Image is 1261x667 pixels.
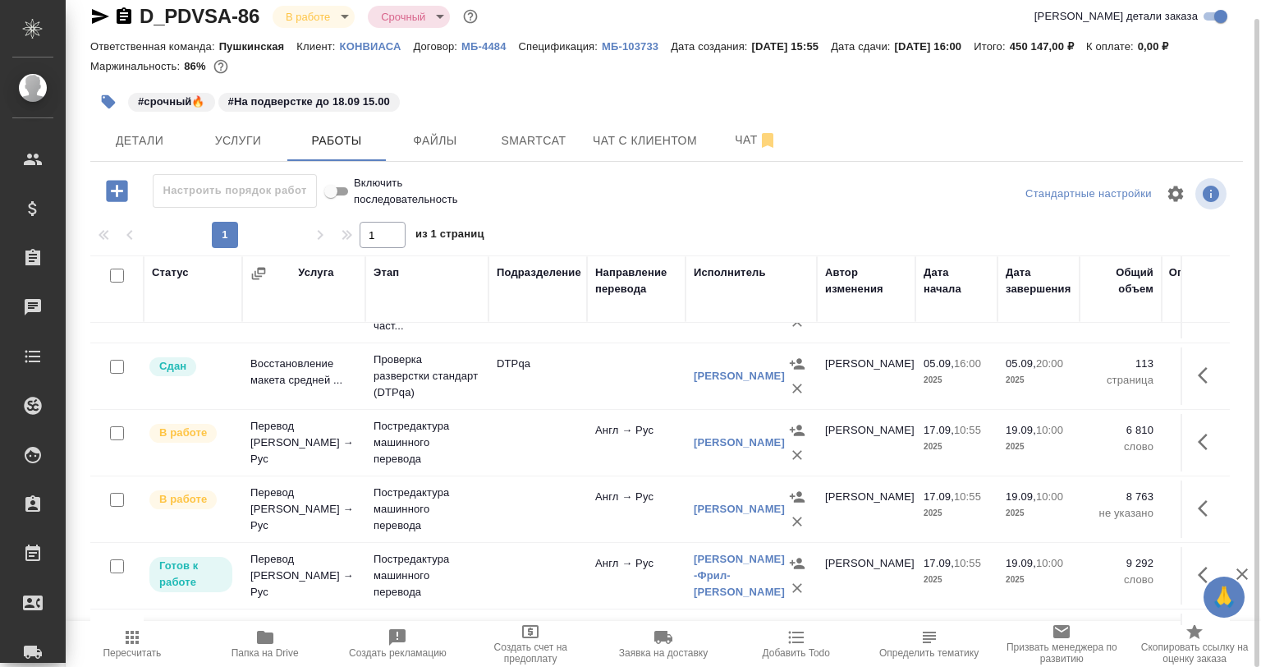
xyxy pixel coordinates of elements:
[1138,642,1251,665] span: Скопировать ссылку на оценку заказа
[1006,372,1071,389] p: 2025
[415,224,484,248] span: из 1 страниц
[1088,489,1153,505] p: 8 763
[1088,572,1153,588] p: слово
[298,264,333,281] div: Услуга
[210,56,232,77] button: 53538.56 RUB;
[924,372,989,389] p: 2025
[100,131,179,151] span: Детали
[148,555,234,594] div: Исполнитель может приступить к работе
[1170,422,1252,439] p: 6 810
[954,490,981,503] p: 10:55
[140,5,259,27] a: D_PDVSA-86
[273,6,355,28] div: В работе
[1210,580,1238,614] span: 🙏
[199,621,332,667] button: Папка на Drive
[1006,357,1036,370] p: 05.09,
[90,7,110,26] button: Скопировать ссылку для ЯМессенджера
[792,618,817,642] button: Назначить
[924,264,989,297] div: Дата начала
[1088,264,1153,297] div: Общий объем
[924,490,954,503] p: 17.09,
[340,40,414,53] p: КОНВИАСА
[1170,505,1252,522] p: не указано
[519,40,602,53] p: Спецификация:
[1006,572,1071,588] p: 2025
[730,621,863,667] button: Добавить Todo
[1170,356,1252,372] p: 113
[152,264,189,281] div: Статус
[974,40,1009,53] p: Итого:
[954,357,981,370] p: 16:00
[924,572,989,588] p: 2025
[1088,555,1153,572] p: 9 292
[488,347,587,405] td: DTPqa
[924,505,989,522] p: 2025
[785,509,809,534] button: Удалить
[1188,422,1227,462] button: Здесь прячутся важные кнопки
[159,425,207,441] p: В работе
[199,131,277,151] span: Услуги
[1006,439,1071,455] p: 2025
[148,489,234,511] div: Исполнитель выполняет работу
[1188,555,1227,595] button: Здесь прячутся важные кнопки
[924,439,989,455] p: 2025
[785,551,809,576] button: Назначить
[242,410,365,476] td: Перевод [PERSON_NAME] → Рус
[159,358,186,375] p: Сдан
[126,94,217,108] span: срочный🔥
[1195,178,1230,209] span: Посмотреть информацию
[595,264,677,297] div: Направление перевода
[817,347,915,405] td: [PERSON_NAME]
[374,352,480,401] p: Проверка разверстки стандарт (DTPqa)
[159,558,222,591] p: Готов к работе
[924,357,954,370] p: 05.09,
[785,576,809,600] button: Удалить
[895,40,974,53] p: [DATE] 16:00
[90,40,219,53] p: Ответственная команда:
[924,424,954,436] p: 17.09,
[587,547,686,605] td: Англ → Рус
[717,130,796,150] span: Чат
[1188,356,1227,395] button: Здесь прячутся важные кнопки
[1088,372,1153,389] p: страница
[587,481,686,538] td: Англ → Рус
[924,557,954,569] p: 17.09,
[863,621,996,667] button: Определить тематику
[758,131,777,150] svg: Отписаться
[785,485,809,509] button: Назначить
[1156,174,1195,214] span: Настроить таблицу
[1170,572,1252,588] p: слово
[694,619,792,665] a: [PERSON_NAME] ([PERSON_NAME]) [PERSON_NAME]
[1036,424,1063,436] p: 10:00
[817,547,915,605] td: [PERSON_NAME]
[250,265,267,282] button: Сгруппировать
[461,40,518,53] p: МБ-4484
[90,84,126,120] button: Добавить тэг
[593,131,697,151] span: Чат с клиентом
[825,264,907,297] div: Автор изменения
[1188,489,1227,528] button: Здесь прячутся важные кнопки
[148,356,234,378] div: Менеджер проверил работу исполнителя, передает ее на следующий этап
[103,647,161,659] span: Пересчитать
[602,39,671,53] a: МБ-103733
[1088,356,1153,372] p: 113
[1021,182,1156,207] div: split button
[785,443,809,467] button: Удалить
[242,476,365,542] td: Перевод [PERSON_NAME] → Рус
[785,418,809,443] button: Назначить
[1170,439,1252,455] p: слово
[1138,40,1181,53] p: 0,00 ₽
[1036,557,1063,569] p: 10:00
[114,7,134,26] button: Скопировать ссылку
[954,424,981,436] p: 10:55
[374,551,480,600] p: Постредактура машинного перевода
[587,414,686,471] td: Англ → Рус
[817,481,915,538] td: [PERSON_NAME]
[1006,557,1036,569] p: 19.09,
[694,503,785,515] a: [PERSON_NAME]
[1005,642,1118,665] span: Призвать менеджера по развитию
[90,60,184,72] p: Маржинальность:
[879,647,979,659] span: Определить тематику
[671,40,751,53] p: Дата создания:
[94,174,140,208] button: Добавить работу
